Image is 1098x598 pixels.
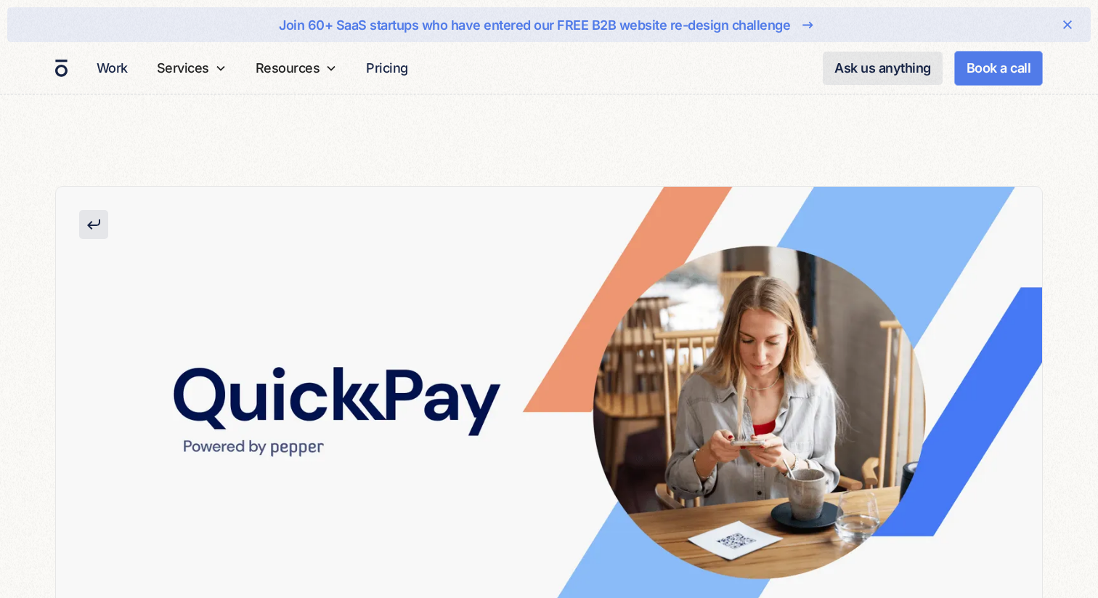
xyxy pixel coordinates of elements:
[954,51,1044,86] a: Book a call
[157,58,209,78] div: Services
[279,15,790,35] div: Join 60+ SaaS startups who have entered our FREE B2B website re-design challenge
[54,13,1044,36] a: Join 60+ SaaS startups who have entered our FREE B2B website re-design challenge
[151,42,232,94] div: Services
[250,42,343,94] div: Resources
[256,58,320,78] div: Resources
[91,54,134,82] a: Work
[823,52,943,85] a: Ask us anything
[55,59,68,78] a: home
[360,54,414,82] a: Pricing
